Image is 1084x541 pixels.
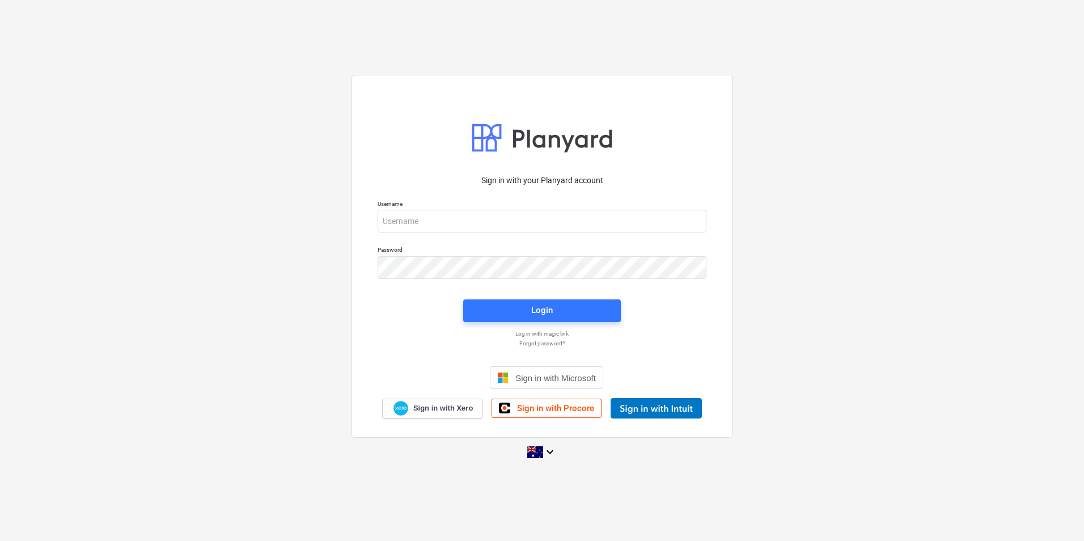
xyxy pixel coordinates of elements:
[372,340,712,347] a: Forgot password?
[378,175,706,187] p: Sign in with your Planyard account
[492,399,602,418] a: Sign in with Procore
[378,210,706,233] input: Username
[497,372,509,383] img: Microsoft logo
[463,299,621,322] button: Login
[372,330,712,337] a: Log in with magic link
[515,373,596,383] span: Sign in with Microsoft
[543,445,557,459] i: keyboard_arrow_down
[517,403,594,413] span: Sign in with Procore
[531,303,553,318] div: Login
[378,200,706,210] p: Username
[382,399,483,419] a: Sign in with Xero
[393,401,408,416] img: Xero logo
[378,246,706,256] p: Password
[413,403,473,413] span: Sign in with Xero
